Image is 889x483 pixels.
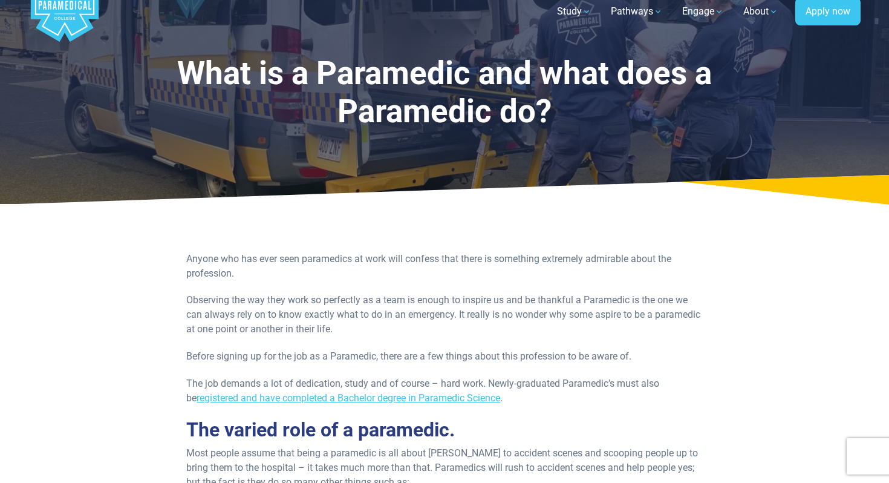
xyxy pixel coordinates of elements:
[186,418,702,441] h2: The varied role of a paramedic.
[132,54,757,131] h1: What is a Paramedic and what does a Paramedic do?
[186,376,702,406] p: The job demands a lot of dedication, study and of course – hard work. Newly-graduated Paramedic’s...
[197,392,500,404] a: registered and have completed a Bachelor degree in Paramedic Science
[186,293,702,337] p: Observing the way they work so perfectly as a team is enough to inspire us and be thankful a Para...
[186,349,702,364] p: Before signing up for the job as a Paramedic, there are a few things about this profession to be ...
[186,252,702,281] p: Anyone who has ever seen paramedics at work will confess that there is something extremely admira...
